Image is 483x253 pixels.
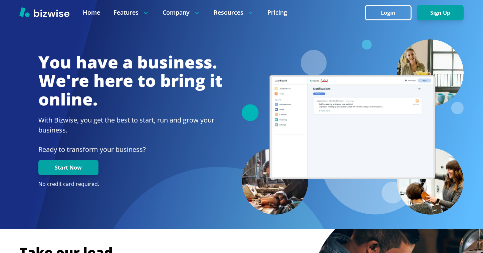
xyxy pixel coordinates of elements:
[365,5,412,20] button: Login
[417,10,464,16] a: Sign Up
[83,8,100,17] a: Home
[38,181,223,188] p: No credit card required.
[38,53,223,109] h1: You have a business. We're here to bring it online.
[214,8,254,17] p: Resources
[38,160,98,175] button: Start Now
[365,10,417,16] a: Login
[267,8,287,17] a: Pricing
[19,7,69,17] img: Bizwise Logo
[38,165,98,171] a: Start Now
[113,8,149,17] p: Features
[38,145,223,155] p: Ready to transform your business?
[38,115,223,135] h2: With Bizwise, you get the best to start, run and grow your business.
[163,8,200,17] p: Company
[417,5,464,20] button: Sign Up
